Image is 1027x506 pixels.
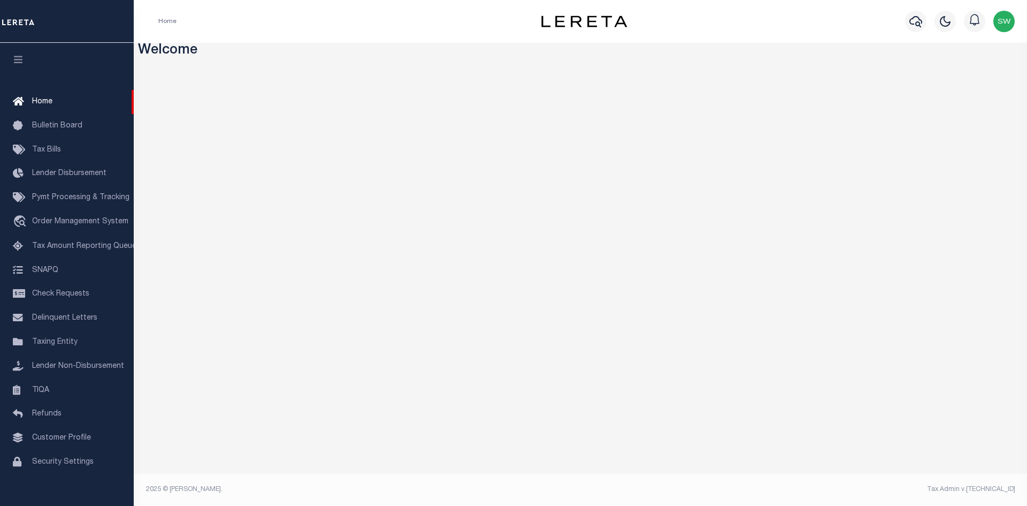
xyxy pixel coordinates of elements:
[32,243,136,250] span: Tax Amount Reporting Queue
[32,434,91,442] span: Customer Profile
[32,146,61,154] span: Tax Bills
[32,218,128,225] span: Order Management System
[32,386,49,394] span: TIQA
[993,11,1015,32] img: svg+xml;base64,PHN2ZyB4bWxucz0iaHR0cDovL3d3dy53My5vcmcvMjAwMC9zdmciIHBvaW50ZXItZXZlbnRzPSJub25lIi...
[13,215,30,229] i: travel_explore
[32,362,124,370] span: Lender Non-Disbursement
[32,338,78,346] span: Taxing Entity
[32,290,89,298] span: Check Requests
[32,194,129,201] span: Pymt Processing & Tracking
[32,458,94,466] span: Security Settings
[32,314,97,322] span: Delinquent Letters
[158,17,177,26] li: Home
[32,410,62,418] span: Refunds
[32,266,58,274] span: SNAPQ
[32,170,106,177] span: Lender Disbursement
[32,98,52,105] span: Home
[138,43,1023,59] h3: Welcome
[138,485,581,494] div: 2025 © [PERSON_NAME].
[588,485,1015,494] div: Tax Admin v.[TECHNICAL_ID]
[541,16,627,27] img: logo-dark.svg
[32,122,82,130] span: Bulletin Board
